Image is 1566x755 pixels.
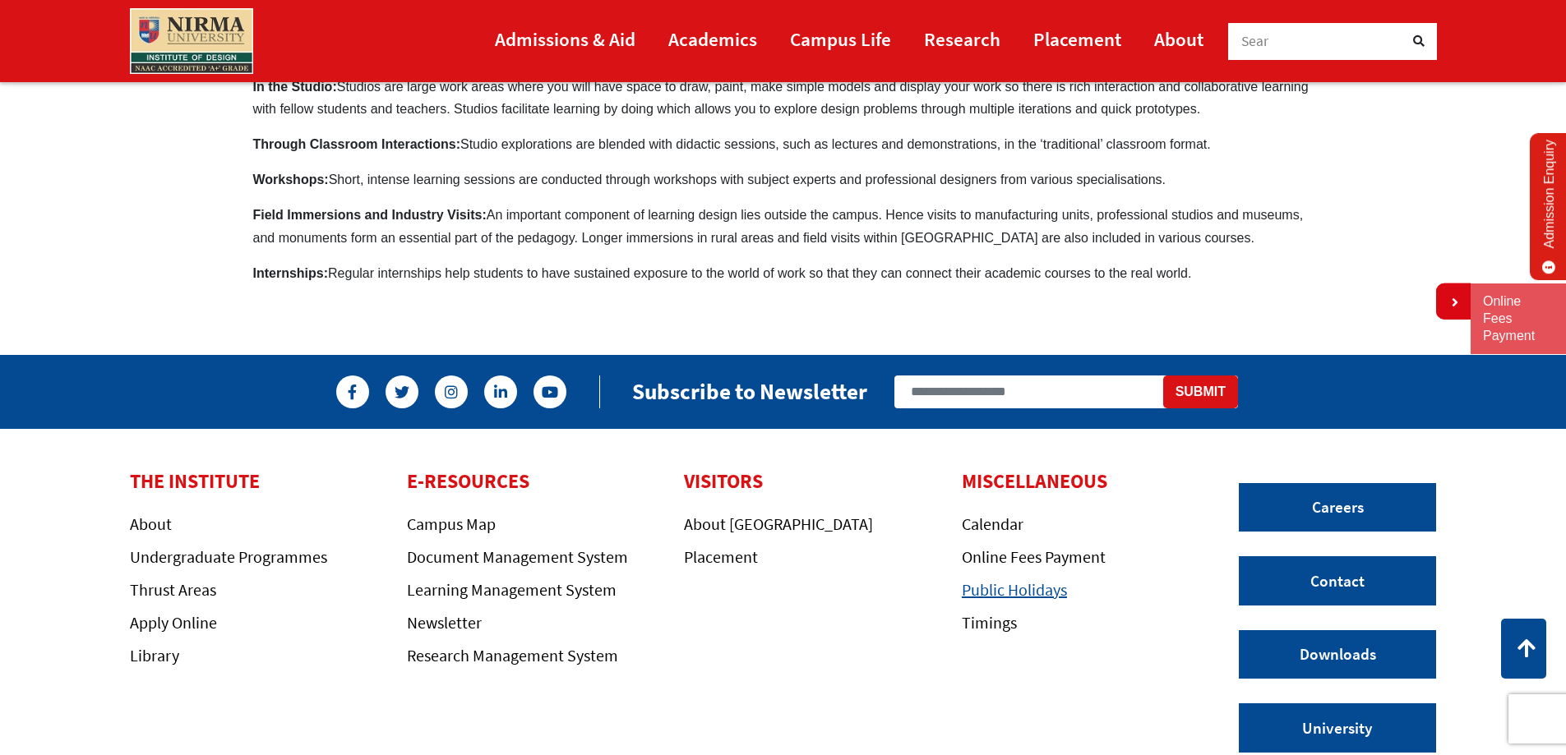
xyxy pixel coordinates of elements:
a: About [GEOGRAPHIC_DATA] [684,513,873,534]
p: Studios are large work areas where you will have space to draw, paint, make simple models and dis... [253,76,1314,120]
b: In the Studio: [253,80,337,94]
h2: Subscribe to Newsletter [632,378,867,405]
a: Online Fees Payment [1483,293,1554,344]
a: Learning Management System [407,579,617,600]
b: Workshops: [253,173,329,186]
a: Careers [1239,483,1436,532]
a: Research [924,21,1000,58]
a: University [1239,703,1436,753]
p: Short, intense learning sessions are conducted through workshops with subject experts and profess... [253,168,1314,191]
a: About [1154,21,1203,58]
a: Placement [684,546,758,567]
a: Academics [668,21,757,58]
img: main_logo [130,8,253,74]
p: An important component of learning design lies outside the campus. Hence visits to manufacturing ... [253,204,1314,248]
a: Calendar [962,513,1023,534]
a: Admissions & Aid [495,21,635,58]
b: Field Immersions and Industry Visits: [253,208,487,222]
a: Campus Map [407,513,496,534]
a: Document Management System [407,546,628,567]
a: Timings [962,612,1017,633]
span: Sear [1241,32,1269,50]
a: Campus Life [790,21,891,58]
b: Internships: [253,266,329,280]
a: Online Fees Payment [962,546,1106,567]
a: Newsletter [407,612,482,633]
a: Library [130,645,179,665]
a: About [130,513,172,534]
p: Studio explorations are blended with didactic sessions, such as lectures and demonstrations, in t... [253,133,1314,155]
button: Submit [1163,375,1238,408]
a: Thrust Areas [130,579,216,600]
p: Regular internships help students to have sustained exposure to the world of work so that they ca... [253,262,1314,284]
a: Undergraduate Programmes [130,546,327,567]
a: Public Holidays [962,579,1067,600]
a: Research Management System [407,645,618,665]
b: Through Classroom Interactions: [253,137,460,151]
a: Downloads [1239,630,1436,679]
a: Contact [1239,556,1436,605]
a: Apply Online [130,612,217,633]
a: Placement [1033,21,1121,58]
